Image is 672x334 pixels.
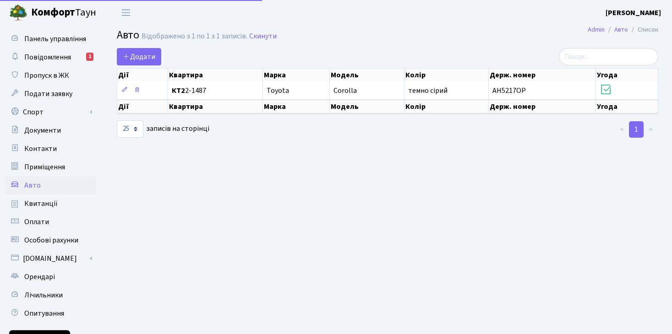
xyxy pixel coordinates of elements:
span: Оплати [24,217,49,227]
th: Угода [596,100,658,113]
a: Особові рахунки [5,231,96,249]
th: Дії [117,69,168,81]
a: Панель управління [5,30,96,48]
span: 2-1487 [172,87,259,94]
a: Скинути [249,32,277,41]
nav: breadcrumb [574,20,672,39]
span: Документи [24,125,61,135]
select: записів на сторінці [117,120,143,138]
span: Повідомлення [24,52,71,62]
a: Лічильники [5,286,96,304]
img: logo.png [9,4,27,22]
a: Документи [5,121,96,140]
span: AH5217OP [492,86,526,96]
span: Toyota [267,86,289,96]
span: Авто [24,180,41,190]
input: Пошук... [559,48,658,65]
a: Орендарі [5,268,96,286]
th: Квартира [168,100,263,113]
th: Марка [263,100,330,113]
label: записів на сторінці [117,120,209,138]
span: Подати заявку [24,89,72,99]
a: Авто [5,176,96,194]
li: Список [628,25,658,35]
a: Квитанції [5,194,96,213]
span: Лічильники [24,290,63,300]
b: [PERSON_NAME] [606,8,661,18]
th: Модель [330,100,404,113]
span: Авто [117,27,139,43]
span: Панель управління [24,34,86,44]
a: Admin [588,25,605,34]
th: Модель [330,69,404,81]
a: Додати [117,48,161,65]
th: Угода [596,69,658,81]
th: Марка [263,69,330,81]
div: 1 [86,53,93,61]
a: [DOMAIN_NAME] [5,249,96,268]
th: Колір [404,100,489,113]
span: Додати [123,52,155,62]
span: Орендарі [24,272,55,282]
th: Держ. номер [489,100,596,113]
a: [PERSON_NAME] [606,7,661,18]
button: Переключити навігацію [115,5,137,20]
th: Дії [117,100,168,113]
span: Квитанції [24,199,58,209]
div: Відображено з 1 по 1 з 1 записів. [142,32,247,41]
span: темно сірий [408,86,448,96]
span: Corolla [333,86,357,96]
b: КТ2 [172,86,185,96]
a: 1 [629,121,644,138]
a: Повідомлення1 [5,48,96,66]
span: Контакти [24,144,57,154]
a: Спорт [5,103,96,121]
b: Комфорт [31,5,75,20]
a: Опитування [5,304,96,323]
span: Таун [31,5,96,21]
span: Пропуск в ЖК [24,70,69,81]
span: Приміщення [24,162,65,172]
a: Оплати [5,213,96,231]
a: Приміщення [5,158,96,176]
th: Колір [404,69,489,81]
th: Квартира [168,69,263,81]
a: Пропуск в ЖК [5,66,96,85]
span: Особові рахунки [24,235,78,245]
th: Держ. номер [489,69,596,81]
a: Подати заявку [5,85,96,103]
a: Авто [614,25,628,34]
a: Контакти [5,140,96,158]
span: Опитування [24,308,64,318]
